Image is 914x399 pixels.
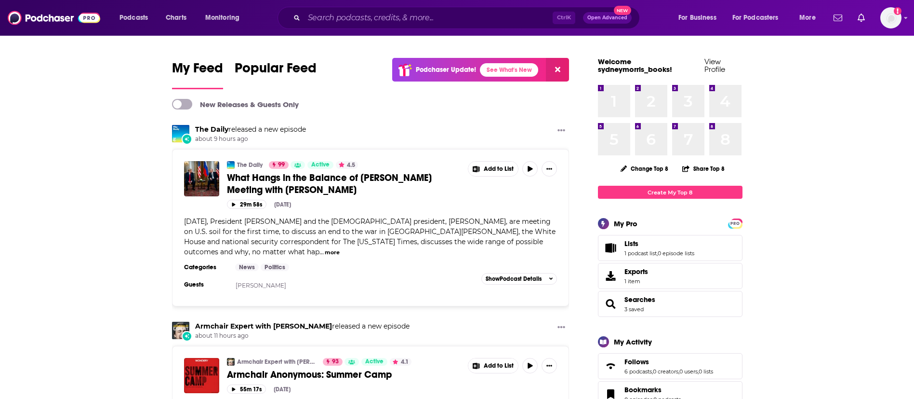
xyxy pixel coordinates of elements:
[678,11,716,25] span: For Business
[484,165,514,173] span: Add to List
[227,200,266,209] button: 29m 58s
[184,358,219,393] img: Armchair Anonymous: Summer Camp
[274,386,291,393] div: [DATE]
[615,163,675,175] button: Change Top 8
[624,368,652,375] a: 6 podcasts
[261,263,289,271] a: Politics
[729,220,741,227] span: PRO
[554,125,569,137] button: Show More Button
[880,7,901,28] span: Logged in as sydneymorris_books
[195,125,306,134] h3: released a new episode
[598,263,742,289] a: Exports
[598,235,742,261] span: Lists
[854,10,869,26] a: Show notifications dropdown
[237,358,317,366] a: Armchair Expert with [PERSON_NAME]
[237,161,263,169] a: The Daily
[554,322,569,334] button: Show More Button
[235,60,317,89] a: Popular Feed
[269,161,289,169] a: 99
[679,368,698,375] a: 0 users
[601,269,621,283] span: Exports
[195,332,410,340] span: about 11 hours ago
[657,250,658,257] span: ,
[195,322,332,330] a: Armchair Expert with Dax Shepard
[653,368,678,375] a: 0 creators
[830,10,846,26] a: Show notifications dropdown
[699,368,713,375] a: 0 lists
[227,172,432,196] span: What Hangs in the Balance of [PERSON_NAME] Meeting with [PERSON_NAME]
[624,385,681,394] a: Bookmarks
[624,278,648,285] span: 1 item
[205,11,239,25] span: Monitoring
[336,161,358,169] button: 4.5
[227,385,266,394] button: 55m 17s
[624,358,713,366] a: Follows
[184,281,227,289] h3: Guests
[8,9,100,27] img: Podchaser - Follow, Share and Rate Podcasts
[361,358,387,366] a: Active
[542,161,557,177] button: Show More Button
[583,12,632,24] button: Open AdvancedNew
[304,10,553,26] input: Search podcasts, credits, & more...
[672,10,729,26] button: open menu
[172,60,223,82] span: My Feed
[486,275,542,282] span: Show Podcast Details
[184,217,556,256] span: [DATE], President [PERSON_NAME] and the [DEMOGRAPHIC_DATA] president, [PERSON_NAME], are meeting ...
[184,161,219,196] a: What Hangs in the Balance of Trump's Meeting with Putin
[159,10,192,26] a: Charts
[172,322,189,339] img: Armchair Expert with Dax Shepard
[390,358,411,366] button: 4.1
[682,159,725,178] button: Share Top 8
[287,7,649,29] div: Search podcasts, credits, & more...
[614,6,631,15] span: New
[614,219,637,228] div: My Pro
[601,359,621,373] a: Follows
[274,201,291,208] div: [DATE]
[172,60,223,89] a: My Feed
[172,99,299,110] a: New Releases & Guests Only
[416,66,476,74] p: Podchaser Update!
[468,162,518,176] button: Show More Button
[325,248,340,257] button: more
[199,10,252,26] button: open menu
[598,186,742,199] a: Create My Top 8
[624,239,694,248] a: Lists
[195,135,306,143] span: about 9 hours ago
[799,11,816,25] span: More
[195,125,228,134] a: The Daily
[227,369,461,381] a: Armchair Anonymous: Summer Camp
[184,263,227,271] h3: Categories
[880,7,901,28] img: User Profile
[624,358,649,366] span: Follows
[227,161,235,169] a: The Daily
[624,267,648,276] span: Exports
[235,263,259,271] a: News
[166,11,186,25] span: Charts
[553,12,575,24] span: Ctrl K
[614,337,652,346] div: My Activity
[704,57,725,74] a: View Profile
[307,161,333,169] a: Active
[227,172,461,196] a: What Hangs in the Balance of [PERSON_NAME] Meeting with [PERSON_NAME]
[484,362,514,370] span: Add to List
[481,273,557,285] button: ShowPodcast Details
[658,250,694,257] a: 0 episode lists
[182,134,192,144] div: New Episode
[793,10,828,26] button: open menu
[624,306,644,313] a: 3 saved
[601,241,621,255] a: Lists
[726,10,793,26] button: open menu
[624,295,655,304] a: Searches
[624,250,657,257] a: 1 podcast list
[542,358,557,373] button: Show More Button
[278,160,285,170] span: 99
[480,63,538,77] a: See What's New
[598,57,672,74] a: Welcome sydneymorris_books!
[172,125,189,142] img: The Daily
